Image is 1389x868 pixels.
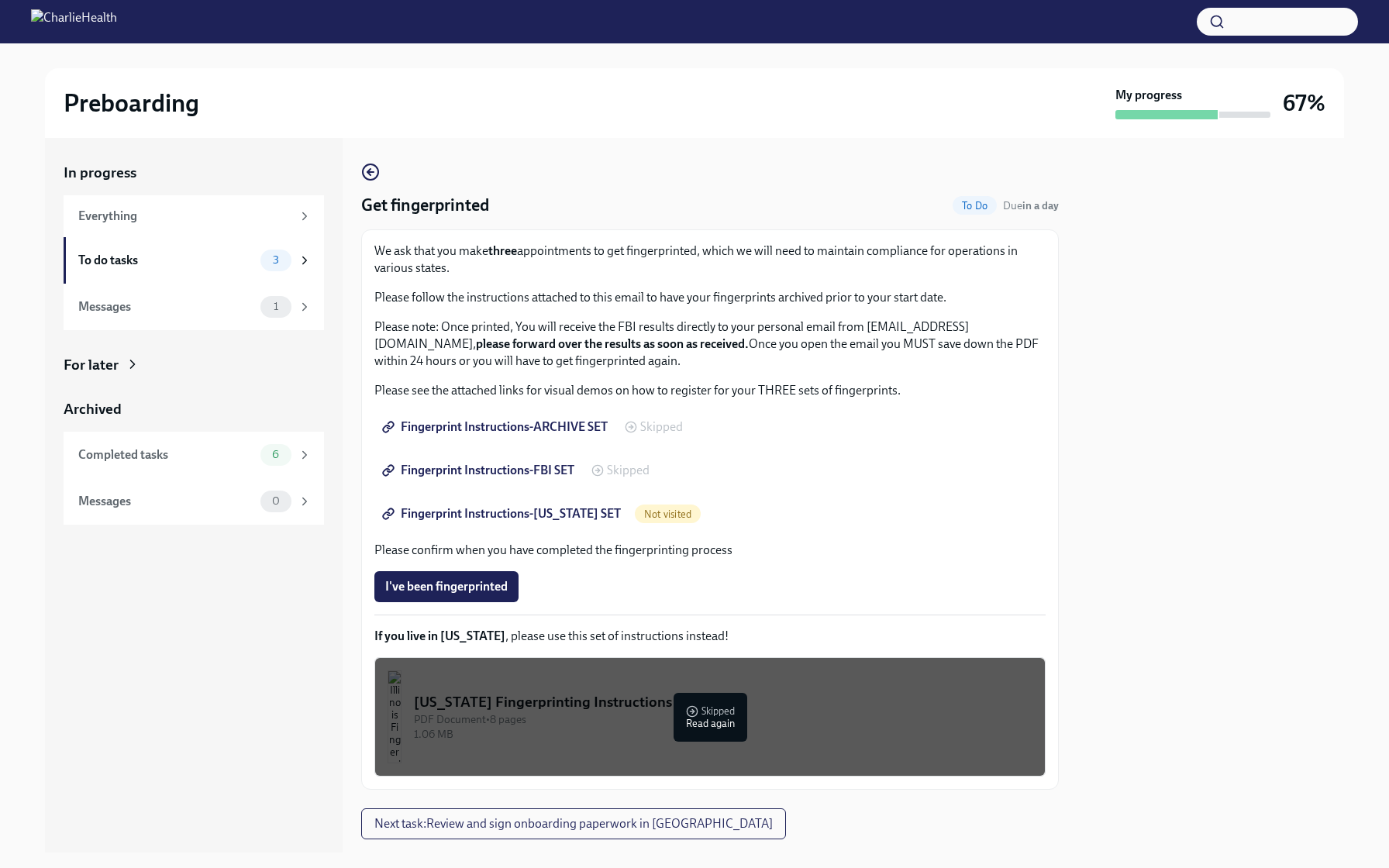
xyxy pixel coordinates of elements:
h3: 67% [1283,89,1325,117]
span: Due [1003,199,1059,212]
a: Fingerprint Instructions-FBI SET [374,455,585,486]
a: Messages1 [64,284,324,330]
span: Fingerprint Instructions-[US_STATE] SET [385,506,621,522]
a: Archived [64,399,324,419]
span: October 17th, 2025 09:00 [1003,198,1059,213]
a: Everything [64,195,324,237]
p: Please follow the instructions attached to this email to have your fingerprints archived prior to... [374,289,1046,306]
a: For later [64,355,324,375]
span: To Do [953,200,997,212]
span: Skipped [607,464,650,477]
button: Next task:Review and sign onboarding paperwork in [GEOGRAPHIC_DATA] [361,808,786,839]
div: Everything [78,208,291,225]
a: To do tasks3 [64,237,324,284]
span: Skipped [640,421,683,433]
p: , please use this set of instructions instead! [374,628,1046,645]
span: 0 [263,495,289,507]
span: Not visited [635,508,701,520]
div: PDF Document • 8 pages [414,712,1032,727]
span: 1 [264,301,288,312]
h2: Preboarding [64,88,199,119]
div: For later [64,355,119,375]
p: We ask that you make appointments to get fingerprinted, which we will need to maintain compliance... [374,243,1046,277]
span: 6 [263,449,288,460]
div: 1.06 MB [414,727,1032,742]
a: In progress [64,163,324,183]
h4: Get fingerprinted [361,194,489,217]
img: Illinois Fingerprinting Instructions [388,670,402,763]
a: Completed tasks6 [64,432,324,478]
strong: in a day [1022,199,1059,212]
div: Messages [78,493,254,510]
div: Completed tasks [78,446,254,463]
a: Messages0 [64,478,324,525]
a: Fingerprint Instructions-ARCHIVE SET [374,412,619,443]
span: Next task : Review and sign onboarding paperwork in [GEOGRAPHIC_DATA] [374,816,773,832]
strong: please forward over the results as soon as received. [476,336,749,351]
span: Fingerprint Instructions-FBI SET [385,463,574,478]
strong: My progress [1115,87,1182,104]
p: Please note: Once printed, You will receive the FBI results directly to your personal email from ... [374,319,1046,370]
div: To do tasks [78,252,254,269]
p: Please confirm when you have completed the fingerprinting process [374,542,1046,559]
div: [US_STATE] Fingerprinting Instructions [414,692,1032,712]
p: Please see the attached links for visual demos on how to register for your THREE sets of fingerpr... [374,382,1046,399]
div: Messages [78,298,254,315]
a: Fingerprint Instructions-[US_STATE] SET [374,498,632,529]
span: I've been fingerprinted [385,579,508,594]
span: Fingerprint Instructions-ARCHIVE SET [385,419,608,435]
button: I've been fingerprinted [374,571,519,602]
img: CharlieHealth [31,9,117,34]
button: [US_STATE] Fingerprinting InstructionsPDF Document•8 pages1.06 MBSkippedRead again [374,657,1046,777]
strong: If you live in [US_STATE] [374,629,505,643]
strong: three [488,243,517,258]
span: 3 [264,254,288,266]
